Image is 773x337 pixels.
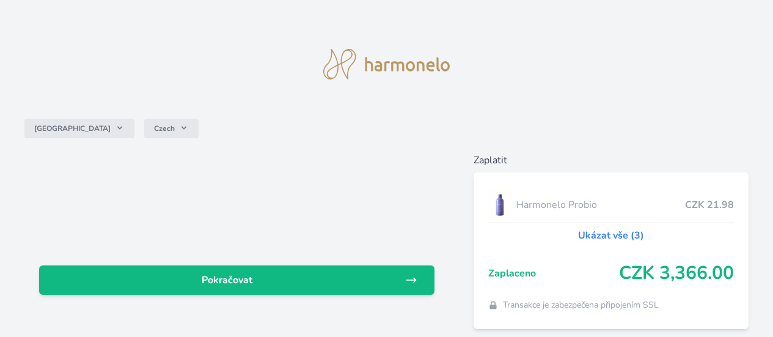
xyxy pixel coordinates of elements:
[578,228,644,243] a: Ukázat vše (3)
[619,262,734,284] span: CZK 3,366.00
[323,49,450,80] img: logo.svg
[488,190,511,220] img: CLEAN_PROBIO_se_stinem_x-lo.jpg
[34,124,111,133] span: [GEOGRAPHIC_DATA]
[144,119,199,138] button: Czech
[49,273,405,287] span: Pokračovat
[474,153,749,168] h6: Zaplatit
[685,198,734,212] span: CZK 21.98
[24,119,134,138] button: [GEOGRAPHIC_DATA]
[154,124,175,133] span: Czech
[39,265,434,295] a: Pokračovat
[488,266,619,281] span: Zaplaceno
[503,299,659,311] span: Transakce je zabezpečena připojením SSL
[516,198,685,212] span: Harmonelo Probio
